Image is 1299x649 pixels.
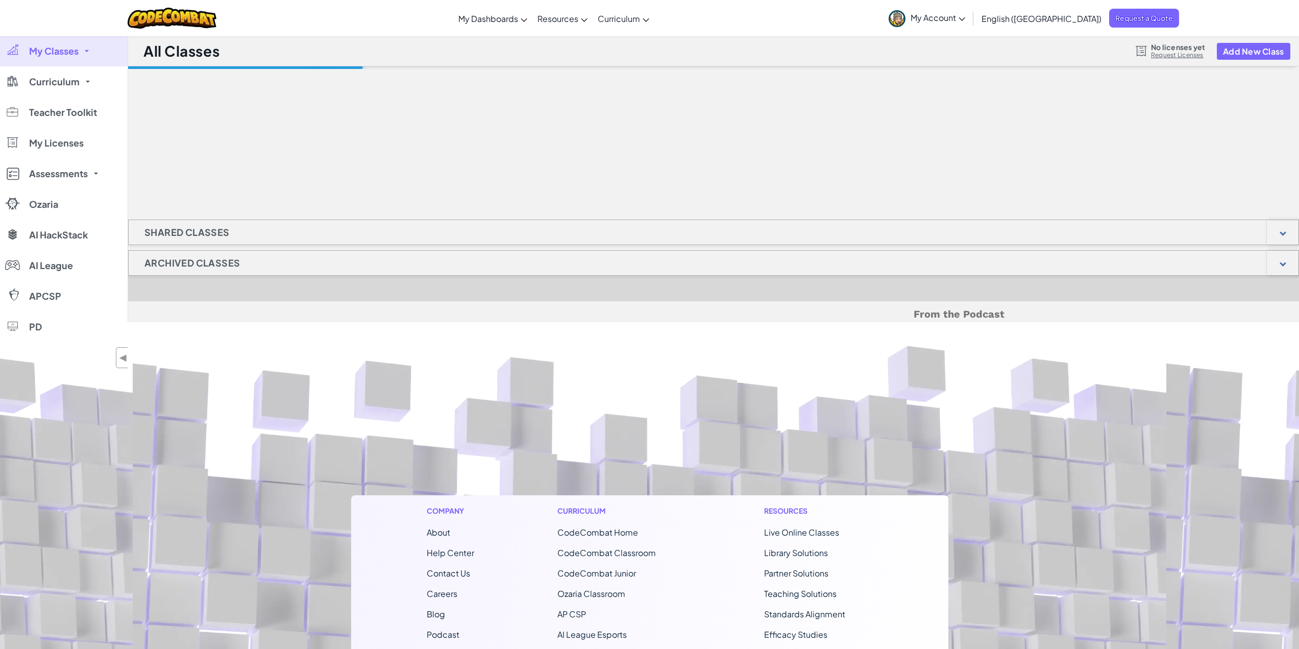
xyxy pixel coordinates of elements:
span: My Dashboards [458,13,518,24]
h1: Shared Classes [129,220,246,245]
span: Resources [537,13,578,24]
span: Ozaria [29,200,58,209]
a: Library Solutions [764,547,828,558]
a: CodeCombat Junior [557,568,636,579]
a: Teaching Solutions [764,588,837,599]
a: Ozaria Classroom [557,588,625,599]
a: AP CSP [557,609,586,619]
a: Careers [427,588,457,599]
img: avatar [889,10,905,27]
a: Standards Alignment [764,609,845,619]
span: ◀ [119,350,128,365]
a: Efficacy Studies [764,629,827,640]
a: Live Online Classes [764,527,839,538]
span: My Classes [29,46,79,56]
span: Curriculum [29,77,80,86]
a: Curriculum [593,5,654,32]
h1: All Classes [143,41,219,61]
a: My Dashboards [453,5,532,32]
h1: Curriculum [557,506,681,516]
span: Contact Us [427,568,470,579]
img: CodeCombat logo [128,8,217,29]
a: Help Center [427,547,474,558]
h5: From the Podcast [423,306,1004,322]
h1: Resources [764,506,873,516]
span: CodeCombat Home [557,527,638,538]
a: Request a Quote [1109,9,1179,28]
a: CodeCombat Classroom [557,547,656,558]
span: My Account [911,12,965,23]
span: Assessments [29,169,88,178]
a: Blog [427,609,445,619]
span: English ([GEOGRAPHIC_DATA]) [982,13,1101,24]
a: AI League Esports [557,629,627,640]
span: No licenses yet [1151,43,1205,51]
span: Curriculum [598,13,640,24]
button: Add New Class [1217,43,1290,60]
a: Request Licenses [1151,51,1205,59]
span: AI League [29,261,73,270]
a: About [427,527,450,538]
span: Teacher Toolkit [29,108,97,117]
a: My Account [884,2,970,34]
span: My Licenses [29,138,84,148]
h1: Archived Classes [129,250,256,276]
h1: Company [427,506,474,516]
span: AI HackStack [29,230,88,239]
a: Partner Solutions [764,568,828,579]
a: English ([GEOGRAPHIC_DATA]) [976,5,1107,32]
a: Podcast [427,629,459,640]
a: Resources [532,5,593,32]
